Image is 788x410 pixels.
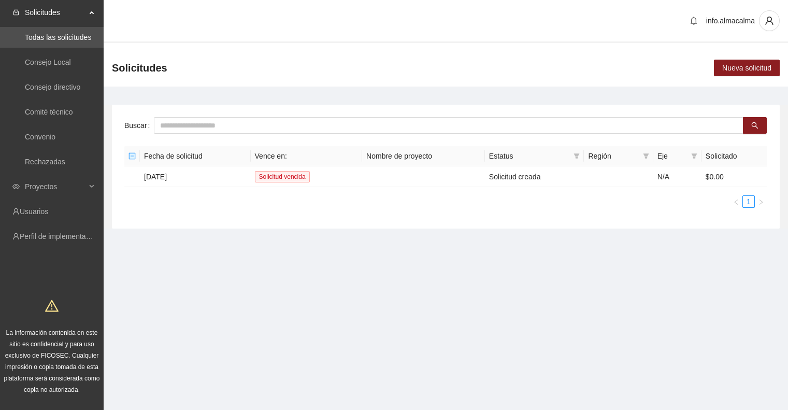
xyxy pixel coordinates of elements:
span: filter [574,153,580,159]
button: search [743,117,767,134]
button: right [755,195,767,208]
span: eye [12,183,20,190]
a: Consejo Local [25,58,71,66]
span: Región [588,150,638,162]
span: Solicitudes [112,60,167,76]
th: Fecha de solicitud [140,146,251,166]
span: filter [641,148,651,164]
button: bell [685,12,702,29]
button: Nueva solicitud [714,60,780,76]
th: Vence en: [251,146,363,166]
li: Next Page [755,195,767,208]
span: filter [691,153,697,159]
span: left [733,199,739,205]
span: minus-square [128,152,136,160]
td: [DATE] [140,166,251,187]
span: filter [571,148,582,164]
a: 1 [743,196,754,207]
span: bell [686,17,701,25]
button: left [730,195,742,208]
li: Previous Page [730,195,742,208]
button: user [759,10,780,31]
span: La información contenida en este sitio es confidencial y para uso exclusivo de FICOSEC. Cualquier... [4,329,100,393]
a: Todas las solicitudes [25,33,91,41]
span: filter [643,153,649,159]
td: N/A [653,166,701,187]
a: Perfil de implementadora [20,232,101,241]
span: user [760,16,779,25]
span: Nueva solicitud [722,62,771,74]
span: Proyectos [25,176,86,197]
span: right [758,199,764,205]
th: Nombre de proyecto [362,146,485,166]
span: search [751,122,758,130]
span: warning [45,299,59,313]
span: info.almacalma [706,17,755,25]
span: Solicitud vencida [255,171,310,182]
a: Usuarios [20,207,48,216]
span: Eje [657,150,687,162]
a: Consejo directivo [25,83,80,91]
a: Rechazadas [25,158,65,166]
li: 1 [742,195,755,208]
a: Convenio [25,133,55,141]
th: Solicitado [701,146,767,166]
span: inbox [12,9,20,16]
label: Buscar [124,117,154,134]
td: $0.00 [701,166,767,187]
td: Solicitud creada [485,166,584,187]
a: Comité técnico [25,108,73,116]
span: filter [689,148,699,164]
span: Estatus [489,150,570,162]
span: Solicitudes [25,2,86,23]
